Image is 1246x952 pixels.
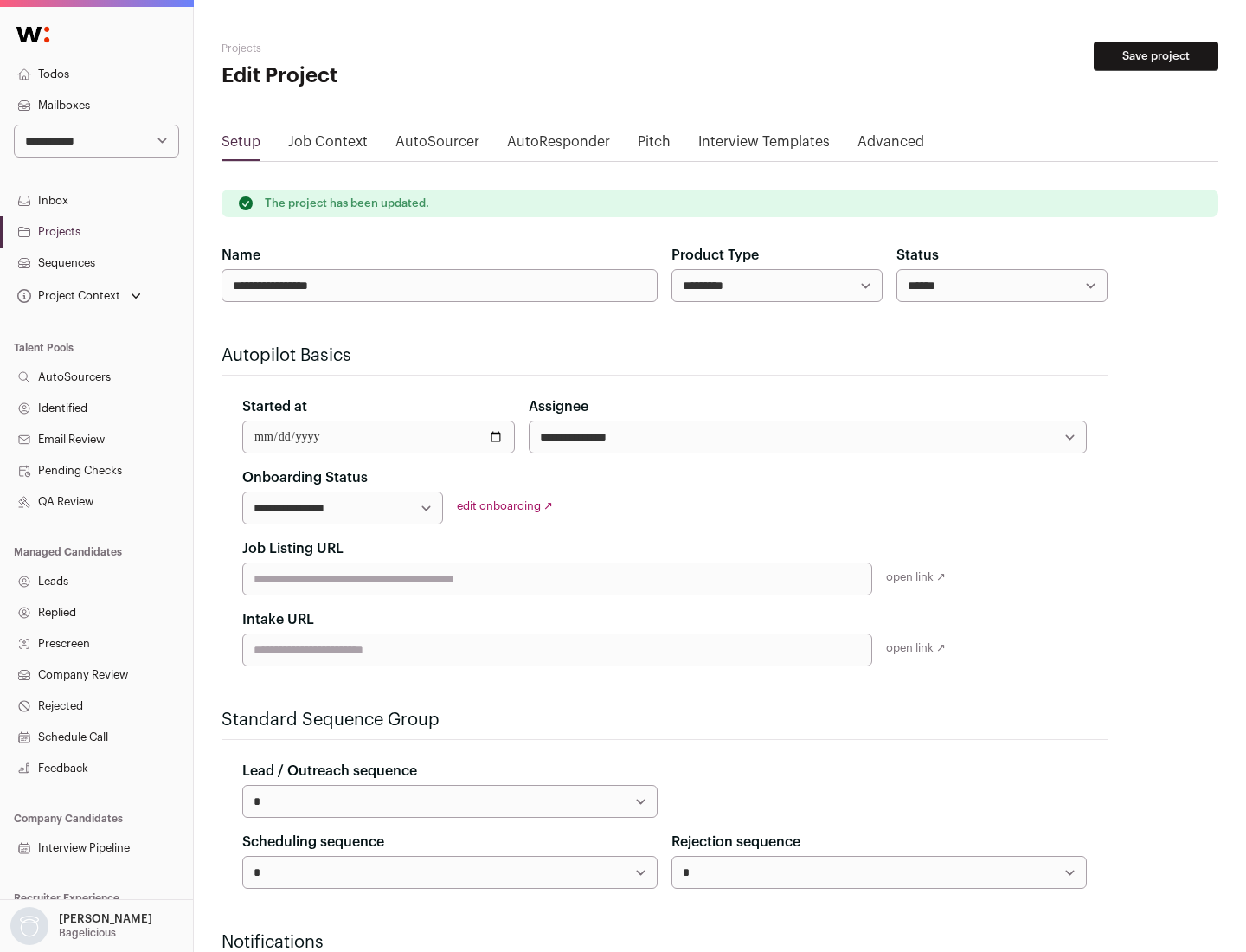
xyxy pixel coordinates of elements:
a: AutoSourcer [395,132,479,159]
a: Job Context [288,132,368,159]
p: [PERSON_NAME] [59,912,152,926]
label: Scheduling sequence [242,832,384,852]
label: Rejection sequence [671,832,800,852]
a: Advanced [857,132,924,159]
button: Open dropdown [7,907,156,945]
p: The project has been updated. [265,196,429,210]
h2: Standard Sequence Group [222,708,1108,732]
button: Save project [1094,42,1218,71]
label: Product Type [671,245,759,266]
h2: Projects [222,42,554,55]
p: Bagelicious [59,926,116,940]
img: Wellfound [7,17,59,52]
label: Intake URL [242,609,314,630]
img: nopic.png [10,907,48,945]
a: AutoResponder [507,132,610,159]
button: Open dropdown [14,284,145,308]
label: Status [896,245,939,266]
a: Interview Templates [698,132,830,159]
label: Assignee [529,396,588,417]
h2: Autopilot Basics [222,344,1108,368]
label: Onboarding Status [242,467,368,488]
label: Lead / Outreach sequence [242,761,417,782]
label: Name [222,245,260,266]
h1: Edit Project [222,62,554,90]
label: Started at [242,396,307,417]
label: Job Listing URL [242,538,344,559]
a: Pitch [638,132,671,159]
a: Setup [222,132,260,159]
a: edit onboarding ↗ [457,500,553,511]
div: Project Context [14,289,120,303]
